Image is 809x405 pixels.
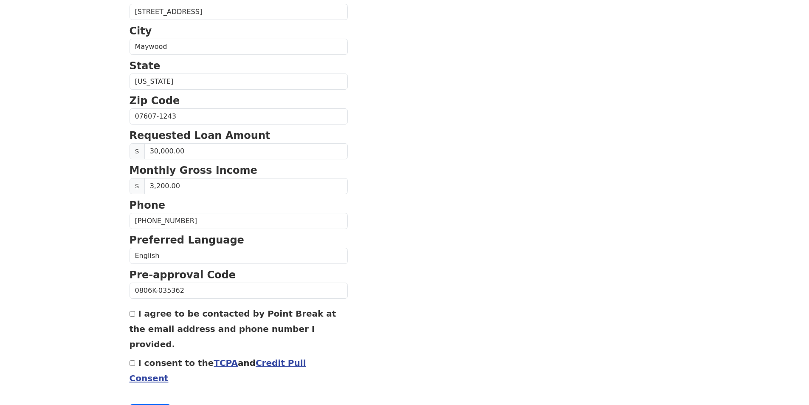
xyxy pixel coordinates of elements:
[130,39,348,55] input: City
[130,358,306,383] label: I consent to the and
[130,178,145,194] span: $
[130,4,348,20] input: Street Address
[130,143,145,159] span: $
[130,130,271,142] strong: Requested Loan Amount
[130,213,348,229] input: Phone
[130,163,348,178] p: Monthly Gross Income
[130,199,166,211] strong: Phone
[130,108,348,125] input: Zip Code
[130,283,348,299] input: Pre-approval Code
[130,269,236,281] strong: Pre-approval Code
[130,60,161,72] strong: State
[130,309,336,349] label: I agree to be contacted by Point Break at the email address and phone number I provided.
[214,358,238,368] a: TCPA
[144,178,348,194] input: Monthly Gross Income
[130,234,244,246] strong: Preferred Language
[130,25,152,37] strong: City
[130,95,180,107] strong: Zip Code
[144,143,348,159] input: Requested Loan Amount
